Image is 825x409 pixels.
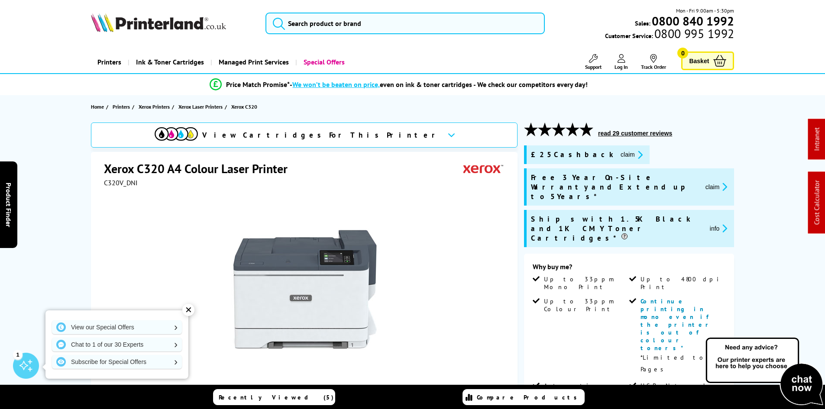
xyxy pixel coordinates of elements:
[91,13,226,32] img: Printerland Logo
[182,304,194,316] div: ✕
[652,13,734,29] b: 0800 840 1992
[615,54,628,70] a: Log In
[178,102,223,111] span: Xerox Laser Printers
[641,297,713,352] span: Continue printing in mono even if the printer is out of colour toners*
[220,204,390,374] img: Xerox C320
[139,102,172,111] a: Xerox Printers
[677,48,688,58] span: 0
[641,54,666,70] a: Track Order
[544,297,627,313] span: Up to 33ppm Colour Print
[213,389,335,405] a: Recently Viewed (5)
[210,51,295,73] a: Managed Print Services
[463,389,585,405] a: Compare Products
[202,130,440,140] span: View Cartridges For This Printer
[689,55,709,67] span: Basket
[585,64,602,70] span: Support
[113,102,130,111] span: Printers
[595,129,675,137] button: read 29 customer reviews
[91,102,104,111] span: Home
[703,182,730,192] button: promo-description
[812,128,821,151] a: Intranet
[635,19,650,27] span: Sales:
[52,355,182,369] a: Subscribe for Special Offers
[681,52,734,70] a: Basket 0
[531,214,703,243] span: Ships with 1.5K Black and 1K CMY Toner Cartridges*
[650,17,734,25] a: 0800 840 1992
[653,29,734,38] span: 0800 995 1992
[52,320,182,334] a: View our Special Offers
[139,102,170,111] span: Xerox Printers
[615,64,628,70] span: Log In
[463,161,503,177] img: Xerox
[136,51,204,73] span: Ink & Toner Cartridges
[533,262,725,275] div: Why buy me?
[812,180,821,225] a: Cost Calculator
[641,382,724,405] span: USB, Network, Wireless & Wi-Fi Direct
[178,102,225,111] a: Xerox Laser Printers
[219,393,334,401] span: Recently Viewed (5)
[477,393,582,401] span: Compare Products
[585,54,602,70] a: Support
[295,51,351,73] a: Special Offers
[71,77,728,92] li: modal_Promise
[641,275,724,291] span: Up to 4800 dpi Print
[292,80,380,89] span: We won’t be beaten on price,
[544,382,627,405] span: Automatic Double Sided Printing
[91,13,255,34] a: Printerland Logo
[704,336,825,407] img: Open Live Chat window
[226,80,290,89] span: Price Match Promise*
[531,150,614,160] span: £25 Cashback
[605,29,734,40] span: Customer Service:
[52,338,182,351] a: Chat to 1 of our 30 Experts
[531,173,699,201] span: Free 3 Year On-Site Warranty and Extend up to 5 Years*
[4,182,13,227] span: Product Finder
[91,51,128,73] a: Printers
[290,80,588,89] div: - even on ink & toner cartridges - We check our competitors every day!
[707,223,730,233] button: promo-description
[544,275,627,291] span: Up to 33ppm Mono Print
[104,161,296,177] h1: Xerox C320 A4 Colour Laser Printer
[155,127,198,141] img: cmyk-icon.svg
[13,350,23,359] div: 1
[128,51,210,73] a: Ink & Toner Cartridges
[676,6,734,15] span: Mon - Fri 9:00am - 5:30pm
[91,102,106,111] a: Home
[265,13,545,34] input: Search product or brand
[104,178,138,187] span: C320V_DNI
[231,103,257,110] span: Xerox C320
[641,352,724,375] p: *Limited to 1K Pages
[113,102,132,111] a: Printers
[618,150,645,160] button: promo-description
